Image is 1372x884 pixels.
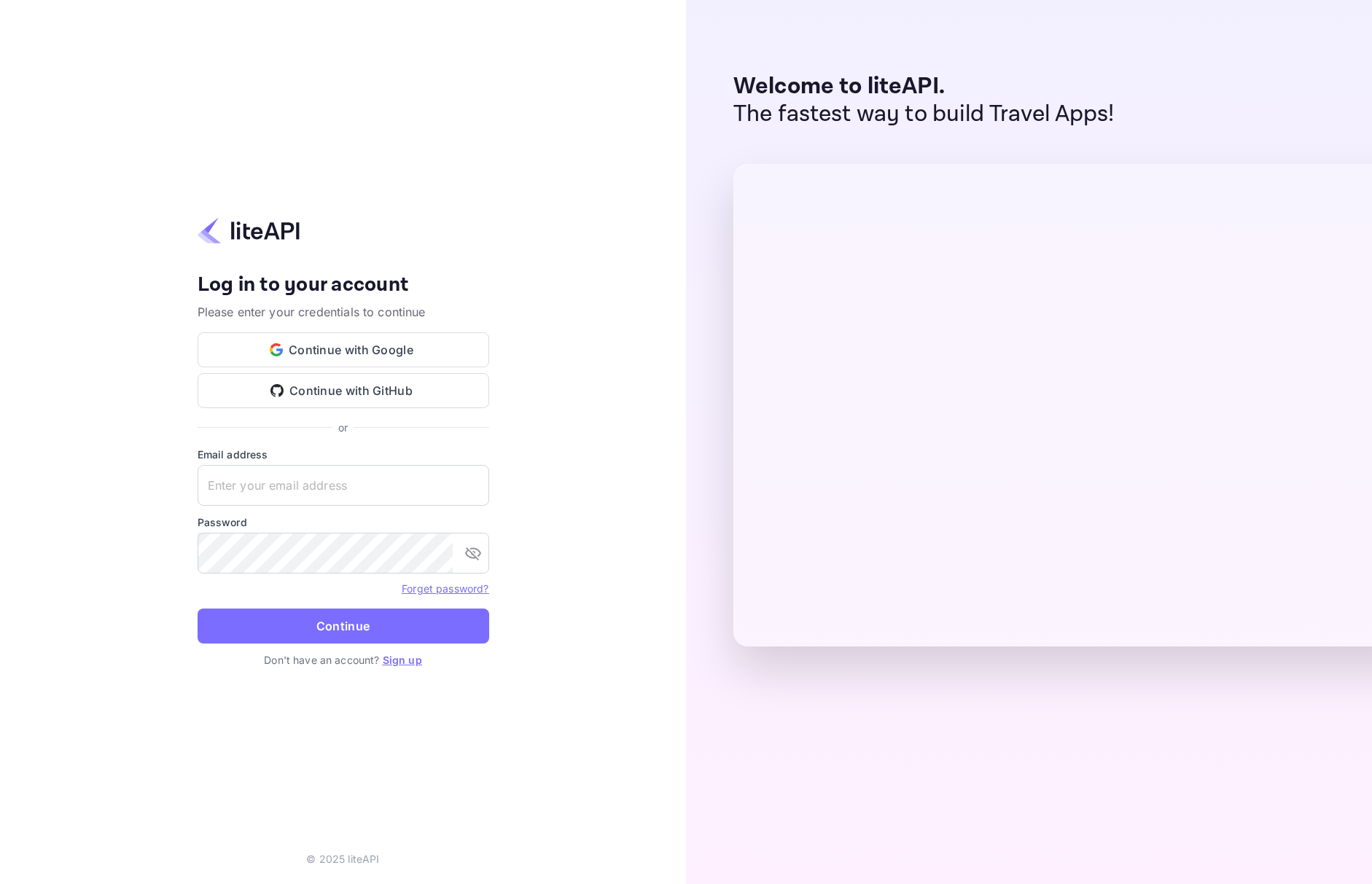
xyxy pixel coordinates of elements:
button: toggle password visibility [459,539,488,568]
button: Continue with Google [198,332,489,367]
p: The fastest way to build Travel Apps! [733,101,1115,128]
h4: Log in to your account [198,273,489,298]
label: Password [198,515,489,530]
label: Email address [198,447,489,462]
p: Welcome to liteAPI. [733,73,1115,101]
p: Don't have an account? [198,652,489,668]
button: Continue [198,609,489,644]
a: Sign up [383,654,422,666]
button: Continue with GitHub [198,373,489,408]
p: or [338,420,348,435]
a: Forget password? [402,582,488,595]
a: Forget password? [402,581,488,595]
p: Please enter your credentials to continue [198,303,489,321]
input: Enter your email address [198,465,489,506]
img: liteapi [198,216,300,245]
p: © 2025 liteAPI [306,851,379,867]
